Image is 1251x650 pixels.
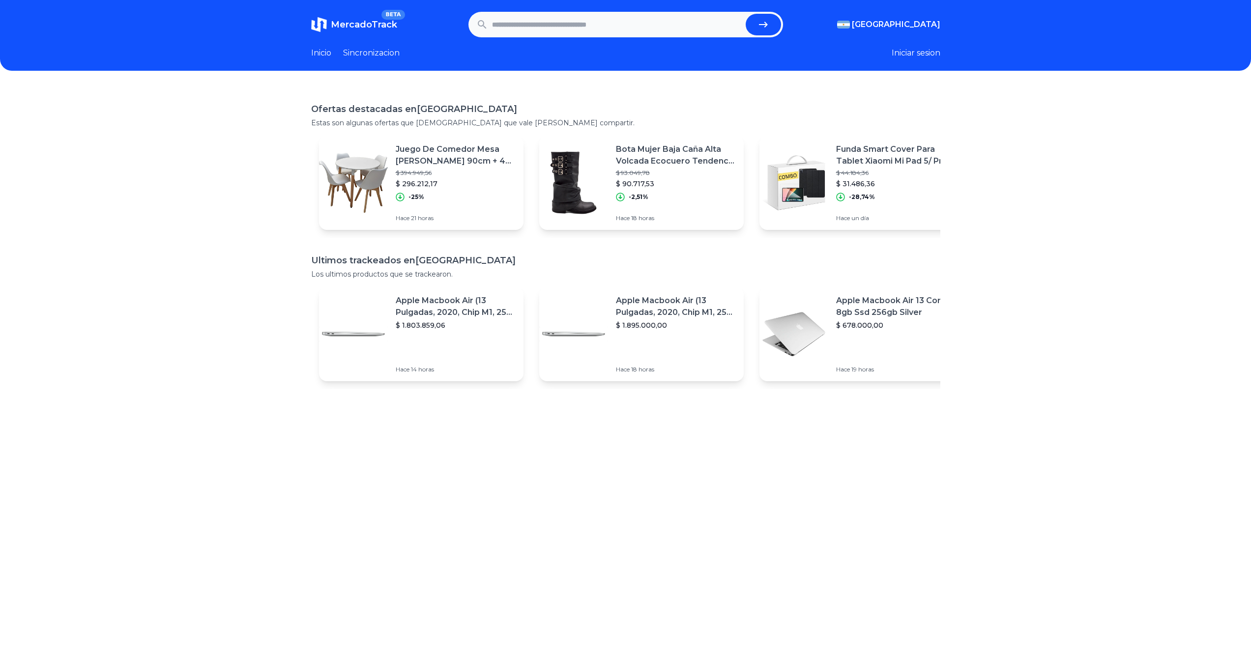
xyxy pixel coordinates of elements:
[616,169,736,177] p: $ 93.049,78
[539,148,608,217] img: Featured image
[331,19,397,30] span: MercadoTrack
[319,148,388,217] img: Featured image
[319,136,524,230] a: Featured imageJuego De Comedor Mesa [PERSON_NAME] 90cm + 4 [PERSON_NAME] Tulip$ 394.949,56$ 296.2...
[319,300,388,368] img: Featured image
[396,143,516,167] p: Juego De Comedor Mesa [PERSON_NAME] 90cm + 4 [PERSON_NAME] Tulip
[343,47,400,59] a: Sincronizacion
[616,214,736,222] p: Hace 18 horas
[837,21,850,28] img: Argentina
[616,143,736,167] p: Bota Mujer Baja Caña Alta Volcada Ecocuero Tendencia Hebilla
[319,287,524,381] a: Featured imageApple Macbook Air (13 Pulgadas, 2020, Chip M1, 256 Gb De Ssd, 8 Gb De Ram) - Plata$...
[381,10,405,20] span: BETA
[836,214,956,222] p: Hace un día
[759,300,828,368] img: Featured image
[892,47,940,59] button: Iniciar sesion
[836,366,956,373] p: Hace 19 horas
[616,295,736,318] p: Apple Macbook Air (13 Pulgadas, 2020, Chip M1, 256 Gb De Ssd, 8 Gb De Ram) - Plata
[396,179,516,189] p: $ 296.212,17
[396,169,516,177] p: $ 394.949,56
[836,143,956,167] p: Funda Smart Cover Para Tablet Xiaomi Mi Pad 5/ Pro + [PERSON_NAME]
[852,19,940,30] span: [GEOGRAPHIC_DATA]
[836,320,956,330] p: $ 678.000,00
[311,254,940,267] h1: Ultimos trackeados en [GEOGRAPHIC_DATA]
[311,269,940,279] p: Los ultimos productos que se trackearon.
[396,320,516,330] p: $ 1.803.859,06
[539,287,744,381] a: Featured imageApple Macbook Air (13 Pulgadas, 2020, Chip M1, 256 Gb De Ssd, 8 Gb De Ram) - Plata$...
[836,169,956,177] p: $ 44.184,36
[616,366,736,373] p: Hace 18 horas
[849,193,875,201] p: -28,74%
[311,47,331,59] a: Inicio
[836,179,956,189] p: $ 31.486,36
[629,193,648,201] p: -2,51%
[837,19,940,30] button: [GEOGRAPHIC_DATA]
[311,17,327,32] img: MercadoTrack
[396,214,516,222] p: Hace 21 horas
[408,193,424,201] p: -25%
[539,300,608,368] img: Featured image
[396,295,516,318] p: Apple Macbook Air (13 Pulgadas, 2020, Chip M1, 256 Gb De Ssd, 8 Gb De Ram) - Plata
[759,287,964,381] a: Featured imageApple Macbook Air 13 Core I5 8gb Ssd 256gb Silver$ 678.000,00Hace 19 horas
[539,136,744,230] a: Featured imageBota Mujer Baja Caña Alta Volcada Ecocuero Tendencia Hebilla$ 93.049,78$ 90.717,53-...
[311,17,397,32] a: MercadoTrackBETA
[836,295,956,318] p: Apple Macbook Air 13 Core I5 8gb Ssd 256gb Silver
[311,102,940,116] h1: Ofertas destacadas en [GEOGRAPHIC_DATA]
[311,118,940,128] p: Estas son algunas ofertas que [DEMOGRAPHIC_DATA] que vale [PERSON_NAME] compartir.
[616,320,736,330] p: $ 1.895.000,00
[759,148,828,217] img: Featured image
[396,366,516,373] p: Hace 14 horas
[759,136,964,230] a: Featured imageFunda Smart Cover Para Tablet Xiaomi Mi Pad 5/ Pro + [PERSON_NAME]$ 44.184,36$ 31.4...
[616,179,736,189] p: $ 90.717,53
